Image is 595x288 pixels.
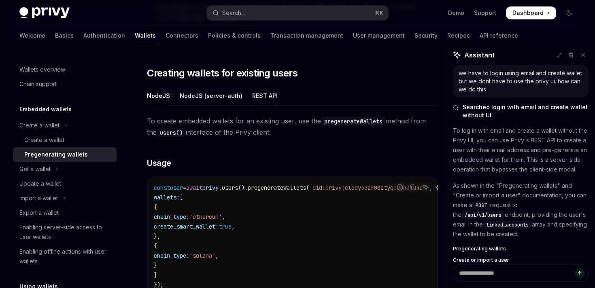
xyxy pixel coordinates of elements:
button: Open search [207,6,388,20]
a: Support [474,9,496,17]
span: Usage [147,157,171,169]
div: Update a wallet [19,179,61,188]
span: chain_type: [154,213,189,220]
div: Pregenerating wallets [24,150,88,159]
span: Creating wallets for existing users [147,67,297,80]
a: Export a wallet [13,205,117,220]
a: Security [414,26,438,45]
button: Copy the contents from the code block [408,182,418,193]
a: Enabling server-side access to user wallets [13,220,117,244]
span: const [154,184,170,191]
span: /api/v1/users [465,212,501,218]
span: [ [180,194,183,201]
a: Welcome [19,26,45,45]
a: Pregenerating wallets [13,147,117,162]
span: }, [154,233,160,240]
a: Enabling offline actions with user wallets [13,244,117,269]
a: API reference [480,26,518,45]
span: (). [238,184,248,191]
a: Wallets [135,26,156,45]
button: Send message [575,268,584,278]
span: pregenerateWallets [248,184,306,191]
textarea: Ask a question... [453,265,589,282]
span: users [222,184,238,191]
span: Searched login with email and create wallet without UI [463,103,589,119]
div: Enabling server-side access to user wallets [19,222,112,242]
a: Create or import a user [453,257,589,263]
button: Searched login with email and create wallet without UI [453,103,589,119]
a: Update a wallet [13,176,117,191]
button: Toggle Get a wallet section [13,162,117,176]
span: 'did:privy:clddy332f002tyqpq3b3lv327' [309,184,429,191]
a: Policies & controls [208,26,261,45]
a: Create a wallet [13,133,117,147]
a: Authentication [83,26,125,45]
div: Create a wallet [19,121,59,130]
div: NodeJS [147,86,170,105]
a: Connectors [166,26,198,45]
span: , { [429,184,439,191]
code: users() [157,128,186,137]
div: Wallets overview [19,65,65,74]
span: linked_accounts [486,222,529,228]
span: , [232,223,235,230]
a: Recipes [447,26,470,45]
span: { [154,242,157,250]
a: Demo [448,9,464,17]
div: Get a wallet [19,164,51,174]
div: REST API [252,86,278,105]
span: Create or import a user [453,257,509,263]
span: = [183,184,186,191]
div: we have to login using email and create wallet but we dont have to use the privy ui. how can we d... [459,69,583,93]
span: { [154,203,157,211]
button: Ask AI [421,182,431,193]
p: As shown in the "Pregenerating wallets" and "Create or import a user" documentation, you can make... [453,181,589,239]
span: user [170,184,183,191]
button: Toggle Create a wallet section [13,118,117,133]
a: Dashboard [506,6,556,19]
span: , [222,213,225,220]
a: Pregenerating wallets [453,246,589,252]
button: Report incorrect code [395,182,405,193]
h5: Embedded wallets [19,104,72,114]
a: User management [353,26,405,45]
a: Basics [55,26,74,45]
span: wallets: [154,194,180,201]
span: , [215,252,219,259]
span: ( [306,184,309,191]
button: Toggle Import a wallet section [13,191,117,205]
span: chain_type: [154,252,189,259]
div: Chain support [19,79,57,89]
a: Chain support [13,77,117,91]
span: privy [202,184,219,191]
span: 'ethereum' [189,213,222,220]
span: true [219,223,232,230]
img: dark logo [19,7,70,19]
div: Enabling offline actions with user wallets [19,247,112,266]
p: To log in with email and create a wallet without the Privy UI, you can use Privy's REST API to cr... [453,126,589,174]
span: ⌘ K [375,10,383,16]
span: To create embedded wallets for an existing user, use the method from the interface of the Privy c... [147,115,438,138]
span: Assistant [464,50,495,60]
button: Toggle dark mode [563,6,576,19]
span: POST [476,202,487,209]
div: Create a wallet [24,135,64,145]
span: 'solana' [189,252,215,259]
a: Wallets overview [13,62,117,77]
span: Pregenerating wallets [453,246,506,252]
div: Search... [222,8,245,18]
span: create_smart_wallet: [154,223,219,230]
div: NodeJS (server-auth) [180,86,242,105]
div: Export a wallet [19,208,59,218]
code: pregenerateWallets [321,117,386,126]
span: . [219,184,222,191]
span: await [186,184,202,191]
a: Transaction management [270,26,343,45]
span: Dashboard [512,9,544,17]
div: Import a wallet [19,193,58,203]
